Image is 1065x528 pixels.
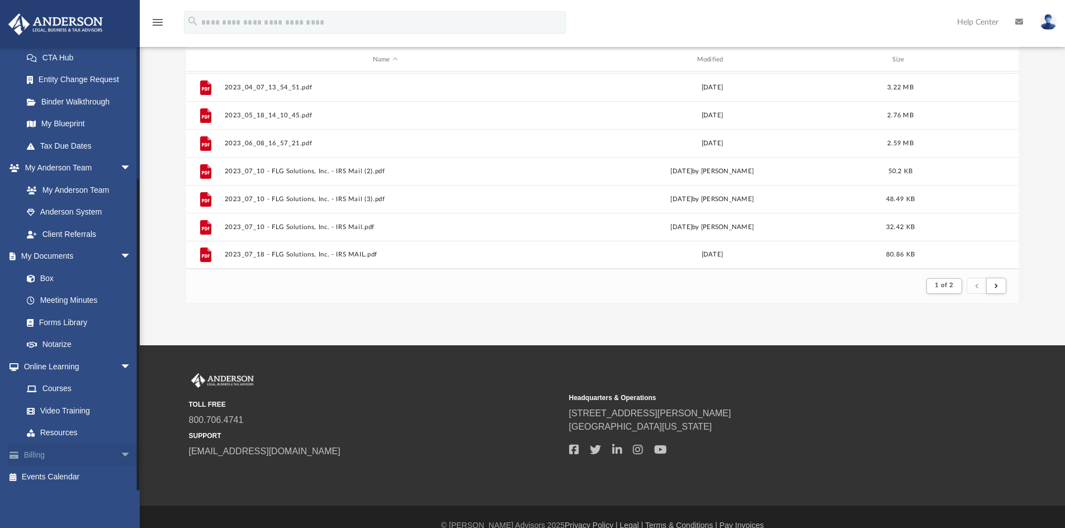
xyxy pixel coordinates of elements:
[887,84,913,90] span: 3.22 MB
[189,431,561,441] small: SUPPORT
[569,393,941,403] small: Headquarters & Operations
[16,91,148,113] a: Binder Walkthrough
[224,84,546,91] button: 2023_04_07_13_54_51.pdf
[16,223,143,245] a: Client Referrals
[878,55,922,65] div: Size
[886,251,915,258] span: 80.86 KB
[935,282,953,288] span: 1 of 2
[8,466,148,488] a: Events Calendar
[887,140,913,146] span: 2.59 MB
[224,251,546,258] button: 2023_07_18 - FLG Solutions, Inc. - IRS MAIL.pdf
[8,444,148,466] a: Billingarrow_drop_down
[551,55,873,65] div: Modified
[16,399,137,422] a: Video Training
[569,422,712,431] a: [GEOGRAPHIC_DATA][US_STATE]
[16,46,148,69] a: CTA Hub
[886,223,915,230] span: 32.42 KB
[569,408,731,418] a: [STREET_ADDRESS][PERSON_NAME]
[551,166,873,176] div: [DATE] by [PERSON_NAME]
[886,196,915,202] span: 48.49 KB
[187,15,199,27] i: search
[551,138,873,148] div: [DATE]
[224,168,546,175] button: 2023_07_10 - FLG Solutions, Inc. - IRS Mail (2).pdf
[927,55,1006,65] div: id
[16,311,137,334] a: Forms Library
[551,250,873,260] div: [DATE]
[16,69,148,91] a: Entity Change Request
[224,196,546,203] button: 2023_07_10 - FLG Solutions, Inc. - IRS Mail (3).pdf
[224,140,546,147] button: 2023_06_08_16_57_21.pdf
[888,168,912,174] span: 50.2 KB
[189,373,256,388] img: Anderson Advisors Platinum Portal
[120,245,143,268] span: arrow_drop_down
[16,201,143,223] a: Anderson System
[16,334,143,356] a: Notarize
[8,157,143,179] a: My Anderson Teamarrow_drop_down
[120,444,143,467] span: arrow_drop_down
[551,110,873,120] div: [DATE]
[16,422,143,444] a: Resources
[5,13,106,35] img: Anderson Advisors Platinum Portal
[120,355,143,378] span: arrow_drop_down
[926,278,962,294] button: 1 of 2
[8,245,143,268] a: My Documentsarrow_drop_down
[8,355,143,378] a: Online Learningarrow_drop_down
[551,82,873,92] div: [DATE]
[16,135,148,157] a: Tax Due Dates
[887,112,913,118] span: 2.76 MB
[189,399,561,410] small: TOLL FREE
[16,267,137,289] a: Box
[224,55,546,65] div: Name
[189,446,340,456] a: [EMAIL_ADDRESS][DOMAIN_NAME]
[16,289,143,312] a: Meeting Minutes
[191,55,219,65] div: id
[224,223,546,231] button: 2023_07_10 - FLG Solutions, Inc. - IRS Mail.pdf
[16,378,143,400] a: Courses
[551,194,873,204] div: [DATE] by [PERSON_NAME]
[151,16,164,29] i: menu
[189,415,244,425] a: 800.706.4741
[186,72,1019,269] div: grid
[1040,14,1057,30] img: User Pic
[16,113,143,135] a: My Blueprint
[551,222,873,232] div: [DATE] by [PERSON_NAME]
[120,157,143,180] span: arrow_drop_down
[224,112,546,119] button: 2023_05_18_14_10_45.pdf
[16,179,137,201] a: My Anderson Team
[151,21,164,29] a: menu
